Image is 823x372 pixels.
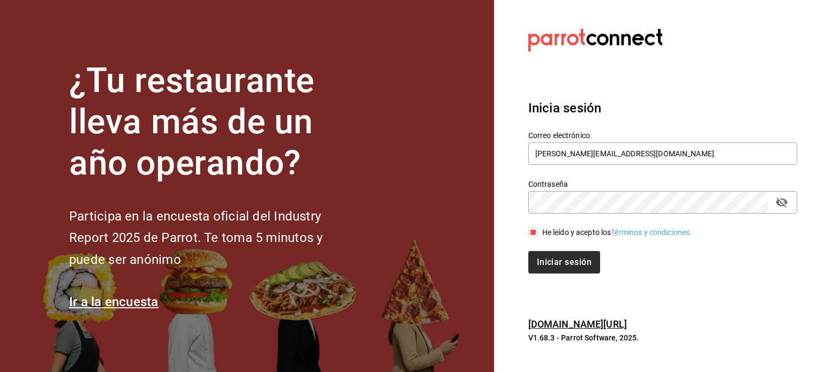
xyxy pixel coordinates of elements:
[528,142,797,165] input: Ingresa tu correo electrónico
[69,294,159,309] a: Ir a la encuesta
[528,132,797,139] label: Correo electrónico
[528,251,600,274] button: Iniciar sesión
[69,206,358,271] h2: Participa en la encuesta oficial del Industry Report 2025 de Parrot. Te toma 5 minutos y puede se...
[528,180,797,188] label: Contraseña
[528,318,627,330] a: [DOMAIN_NAME][URL]
[69,60,358,184] h1: ¿Tu restaurante lleva más de un año operando?
[542,227,692,238] div: He leído y acepto los
[528,332,797,343] p: V1.68.3 - Parrot Software, 2025.
[773,193,791,211] button: passwordField
[611,228,692,237] a: Términos y condiciones.
[528,98,797,118] h3: Inicia sesión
